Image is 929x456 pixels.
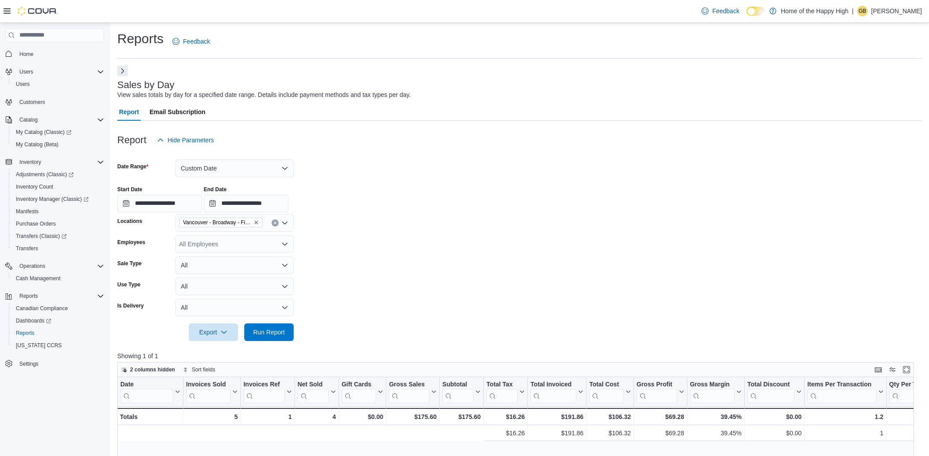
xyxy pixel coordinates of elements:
span: Catalog [16,115,104,125]
div: Total Cost [589,380,623,389]
label: Employees [117,239,145,246]
span: Vancouver - Broadway - Fire & Flower [183,218,252,227]
button: Inventory Count [9,181,108,193]
a: Canadian Compliance [12,303,71,314]
div: Invoices Sold [186,380,231,389]
span: Customers [16,96,104,108]
div: 4 [298,412,336,422]
span: Manifests [16,208,38,215]
button: Enter fullscreen [901,364,912,375]
div: Gross Sales [389,380,429,403]
span: Report [119,103,139,121]
div: Total Discount [747,380,795,389]
button: Remove Vancouver - Broadway - Fire & Flower from selection in this group [254,220,259,225]
div: 1.2 [807,412,884,422]
a: Adjustments (Classic) [12,169,77,180]
a: Home [16,49,37,59]
button: Gross Sales [389,380,437,403]
button: Next [117,66,128,76]
span: Canadian Compliance [12,303,104,314]
button: All [175,256,294,274]
a: Customers [16,97,49,108]
a: Users [12,79,33,89]
label: Date Range [117,163,149,170]
div: Giovanna Barros [857,6,868,16]
button: Reports [2,290,108,302]
span: Inventory [19,159,41,166]
input: Dark Mode [746,7,765,16]
p: Home of the Happy High [781,6,848,16]
div: 1 [243,412,291,422]
a: Inventory Count [12,182,57,192]
button: Total Discount [747,380,802,403]
span: Vancouver - Broadway - Fire & Flower [179,218,263,227]
div: Total Invoiced [530,380,576,389]
button: Total Cost [589,380,631,403]
a: My Catalog (Beta) [12,139,62,150]
span: Reports [16,330,34,337]
span: My Catalog (Beta) [16,141,59,148]
button: Reports [16,291,41,301]
span: Reports [16,291,104,301]
button: Operations [2,260,108,272]
span: [US_STATE] CCRS [16,342,62,349]
span: Inventory Manager (Classic) [12,194,104,204]
button: Canadian Compliance [9,302,108,315]
span: Canadian Compliance [16,305,68,312]
div: 1 [807,428,884,438]
span: Catalog [19,116,37,123]
a: Transfers (Classic) [12,231,70,241]
div: Gift Cards [342,380,377,389]
a: My Catalog (Classic) [12,127,75,137]
div: $16.26 [486,412,525,422]
button: Operations [16,261,49,271]
div: $175.60 [442,412,481,422]
button: Reports [9,327,108,339]
a: Cash Management [12,273,64,284]
span: Operations [19,263,45,270]
span: Transfers (Classic) [16,233,67,240]
button: Display options [887,364,898,375]
button: Purchase Orders [9,218,108,230]
a: Dashboards [9,315,108,327]
button: Custom Date [175,159,294,177]
span: My Catalog (Classic) [16,129,71,136]
button: All [175,278,294,295]
div: $106.32 [589,428,631,438]
div: $175.60 [389,412,437,422]
button: Settings [2,357,108,370]
span: Transfers [16,245,38,252]
button: Home [2,48,108,60]
h3: Sales by Day [117,80,175,90]
div: $69.28 [637,428,684,438]
button: Manifests [9,205,108,218]
span: Email Subscription [149,103,205,121]
button: Date [120,380,180,403]
a: My Catalog (Classic) [9,126,108,138]
a: Feedback [698,2,742,20]
div: Gross Margin [690,380,735,389]
p: Showing 1 of 1 [117,352,922,360]
div: Total Discount [747,380,795,403]
button: Users [9,78,108,90]
div: Subtotal [442,380,474,389]
button: Total Invoiced [530,380,583,403]
a: Transfers [12,243,41,254]
div: $191.86 [530,428,583,438]
span: Cash Management [12,273,104,284]
button: Sort fields [179,364,219,375]
div: Gross Profit [637,380,677,389]
label: Is Delivery [117,302,144,309]
a: Inventory Manager (Classic) [12,194,92,204]
div: $191.86 [530,412,583,422]
a: Reports [12,328,38,338]
div: Gift Card Sales [342,380,377,403]
span: Purchase Orders [16,220,56,227]
input: Press the down key to open a popover containing a calendar. [204,195,288,212]
label: Start Date [117,186,142,193]
button: Export [189,323,238,341]
button: Keyboard shortcuts [873,364,884,375]
span: Hide Parameters [168,136,214,145]
div: Net Sold [298,380,329,403]
button: 2 columns hidden [118,364,179,375]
